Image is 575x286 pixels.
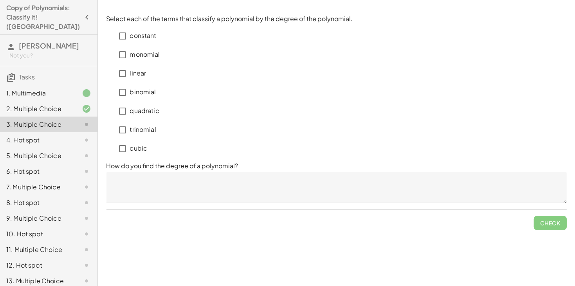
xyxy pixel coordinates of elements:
i: Task not started. [82,135,91,145]
div: 7. Multiple Choice [6,182,69,192]
p: How do you find the degree of a polynomial? [106,161,567,171]
i: Task not started. [82,167,91,176]
p: monomial [130,50,160,59]
i: Task not started. [82,151,91,160]
div: 12. Hot spot [6,261,69,270]
div: 10. Hot spot [6,229,69,239]
p: cubic [130,144,148,153]
i: Task not started. [82,276,91,286]
div: 13. Multiple Choice [6,276,69,286]
div: 3. Multiple Choice [6,120,69,129]
p: Select each of the terms that classify a polynomial by the degree of the polynomial. [106,14,567,23]
div: 8. Hot spot [6,198,69,207]
div: 1. Multimedia [6,88,69,98]
i: Task not started. [82,229,91,239]
p: linear [130,69,146,78]
i: Task not started. [82,214,91,223]
i: Task finished. [82,88,91,98]
i: Task not started. [82,198,91,207]
h4: Copy of Polynomials: Classify It! ([GEOGRAPHIC_DATA]) [6,3,80,31]
div: 2. Multiple Choice [6,104,69,113]
div: 9. Multiple Choice [6,214,69,223]
span: Tasks [19,73,35,81]
i: Task not started. [82,120,91,129]
div: 11. Multiple Choice [6,245,69,254]
div: Not you? [9,52,91,59]
p: binomial [130,88,156,97]
p: trinomial [130,125,156,134]
div: 5. Multiple Choice [6,151,69,160]
p: constant [130,31,157,40]
span: [PERSON_NAME] [19,41,79,50]
i: Task not started. [82,245,91,254]
div: 6. Hot spot [6,167,69,176]
i: Task not started. [82,182,91,192]
p: quadratic [130,106,159,115]
div: 4. Hot spot [6,135,69,145]
i: Task not started. [82,261,91,270]
i: Task finished and correct. [82,104,91,113]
